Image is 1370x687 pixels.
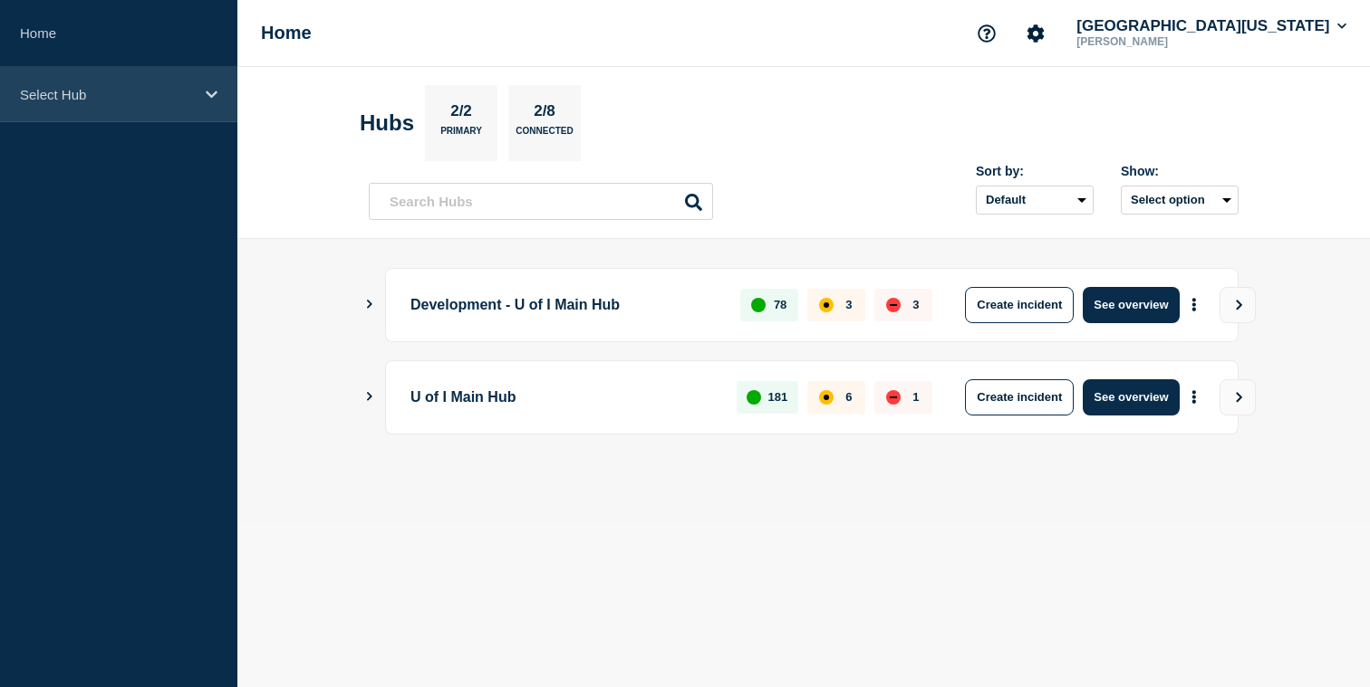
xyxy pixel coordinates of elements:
button: Support [968,14,1006,52]
button: More actions [1182,380,1206,414]
p: 3 [912,298,919,311]
button: [GEOGRAPHIC_DATA][US_STATE] [1073,17,1350,35]
p: Connected [516,126,573,145]
p: 78 [774,298,786,311]
h2: Hubs [360,110,414,136]
button: Create incident [965,379,1074,415]
div: down [886,298,901,312]
div: Sort by: [976,164,1094,178]
button: View [1220,379,1256,415]
p: 1 [912,390,919,404]
p: Development - U of I Main Hub [410,287,719,323]
button: View [1220,287,1256,323]
div: up [747,390,761,405]
p: [PERSON_NAME] [1073,35,1261,48]
div: down [886,390,901,405]
button: Account settings [1017,14,1055,52]
button: Select option [1121,186,1239,215]
p: 181 [768,390,788,404]
h1: Home [261,23,312,43]
div: affected [819,390,834,405]
p: Primary [440,126,482,145]
button: See overview [1083,379,1179,415]
p: U of I Main Hub [410,379,716,415]
div: affected [819,298,834,312]
button: More actions [1182,288,1206,321]
p: 3 [845,298,852,311]
div: up [751,298,766,312]
button: See overview [1083,287,1179,323]
div: Show: [1121,164,1239,178]
p: 2/8 [527,102,563,126]
p: Select Hub [20,87,194,102]
button: Create incident [965,287,1074,323]
p: 6 [845,390,852,404]
p: 2/2 [444,102,479,126]
select: Sort by [976,186,1094,215]
button: Show Connected Hubs [365,390,374,404]
input: Search Hubs [369,183,713,220]
button: Show Connected Hubs [365,298,374,311]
